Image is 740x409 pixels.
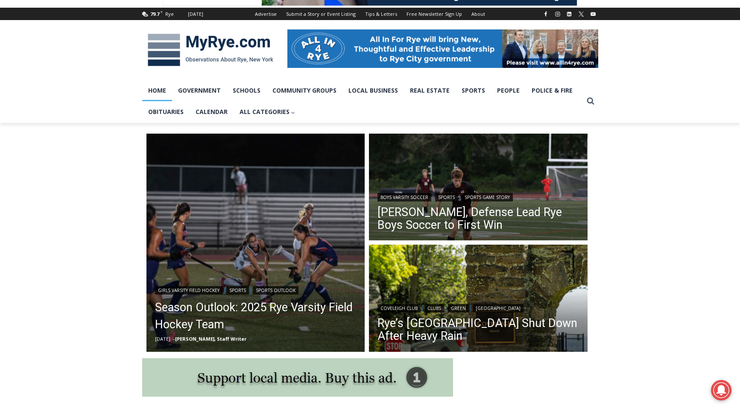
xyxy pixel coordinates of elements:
[369,245,588,354] a: Read More Rye’s Coveleigh Beach Shut Down After Heavy Rain
[404,80,456,101] a: Real Estate
[234,101,301,123] button: Child menu of All Categories
[473,304,524,313] a: [GEOGRAPHIC_DATA]
[190,101,234,123] a: Calendar
[583,93,598,109] button: View Search Form
[88,53,126,102] div: "the precise, almost orchestrated movements of cutting and assembling sushi and [PERSON_NAME] mak...
[462,193,513,202] a: Sports Game Story
[175,336,246,342] a: [PERSON_NAME], Staff Writer
[448,304,469,313] a: Green
[435,193,458,202] a: Sports
[216,0,404,83] div: "[PERSON_NAME] and I covered the [DATE] Parade, which was a really eye opening experience as I ha...
[188,10,203,18] div: [DATE]
[165,10,174,18] div: Rye
[142,101,190,123] a: Obituaries
[564,9,574,19] a: Linkedin
[369,134,588,243] a: Read More Cox, Defense Lead Rye Boys Soccer to First Win
[150,11,159,17] span: 79.7
[253,286,298,295] a: Sports Outlook
[467,8,490,20] a: About
[227,80,266,101] a: Schools
[142,80,583,123] nav: Primary Navigation
[0,86,86,106] a: Open Tues. - Sun. [PHONE_NUMBER]
[161,9,163,14] span: F
[287,29,598,68] img: All in for Rye
[369,245,588,354] img: (PHOTO: Coveleigh Club, at 459 Stuyvesant Avenue in Rye. Credit: Justin Gray.)
[456,80,491,101] a: Sports
[377,304,421,313] a: Coveleigh Club
[173,336,175,342] span: –
[526,80,579,101] a: Police & Fire
[369,134,588,243] img: (PHOTO: Rye Boys Soccer's Lex Cox (#23) dribbling againt Tappan Zee on Thursday, September 4. Cre...
[155,299,357,333] a: Season Outlook: 2025 Rye Varsity Field Hockey Team
[142,80,172,101] a: Home
[223,85,396,104] span: Intern @ [DOMAIN_NAME]
[205,83,414,106] a: Intern @ [DOMAIN_NAME]
[377,191,579,202] div: | |
[588,9,598,19] a: YouTube
[377,317,579,342] a: Rye’s [GEOGRAPHIC_DATA] Shut Down After Heavy Rain
[360,8,402,20] a: Tips & Letters
[377,206,579,231] a: [PERSON_NAME], Defense Lead Rye Boys Soccer to First Win
[3,88,84,120] span: Open Tues. - Sun. [PHONE_NUMBER]
[250,8,281,20] a: Advertise
[250,8,490,20] nav: Secondary Navigation
[155,286,222,295] a: Girls Varsity Field Hockey
[142,28,279,72] img: MyRye.com
[342,80,404,101] a: Local Business
[226,286,249,295] a: Sports
[146,134,365,352] img: (PHOTO: Rye Varsity Field Hockey Head Coach Kelly Vegliante has named senior captain Kate Morreal...
[281,8,360,20] a: Submit a Story or Event Listing
[576,9,586,19] a: X
[266,80,342,101] a: Community Groups
[491,80,526,101] a: People
[155,336,170,342] time: [DATE]
[172,80,227,101] a: Government
[155,284,357,295] div: | |
[142,358,453,397] img: support local media, buy this ad
[424,304,444,313] a: Clubs
[146,134,365,352] a: Read More Season Outlook: 2025 Rye Varsity Field Hockey Team
[377,193,431,202] a: Boys Varsity Soccer
[377,302,579,313] div: | | |
[541,9,551,19] a: Facebook
[402,8,467,20] a: Free Newsletter Sign Up
[553,9,563,19] a: Instagram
